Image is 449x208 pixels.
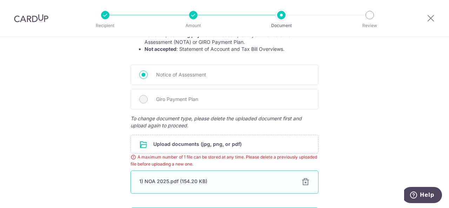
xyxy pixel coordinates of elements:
span: To change document type, please delete the uploaded document first and upload again to proceed. [130,115,319,129]
span: Giro Payment Plan [156,95,310,103]
img: CardUp [14,14,48,22]
div: 1) NOA 2025.pdf (154.20 KB) [139,178,293,185]
iframe: Opens a widget where you can find more information [404,187,442,204]
p: Review [344,22,396,29]
p: Document [255,22,307,29]
p: Amount [167,22,219,29]
li: : Please upload your Notice of Tax Assessment (NOTA) or GIRO Payment Plan. [145,32,319,46]
p: Recipient [79,22,131,29]
span: Notice of Assessment [156,71,310,79]
strong: Not accepted [145,46,176,52]
li: : Statement of Account and Tax Bill Overviews. [145,46,319,53]
div: Upload documents (jpg, png, or pdf) [130,135,319,154]
div: A maximum number of 1 file can be stored at any time. Please delete a previously uploaded file be... [130,154,319,168]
